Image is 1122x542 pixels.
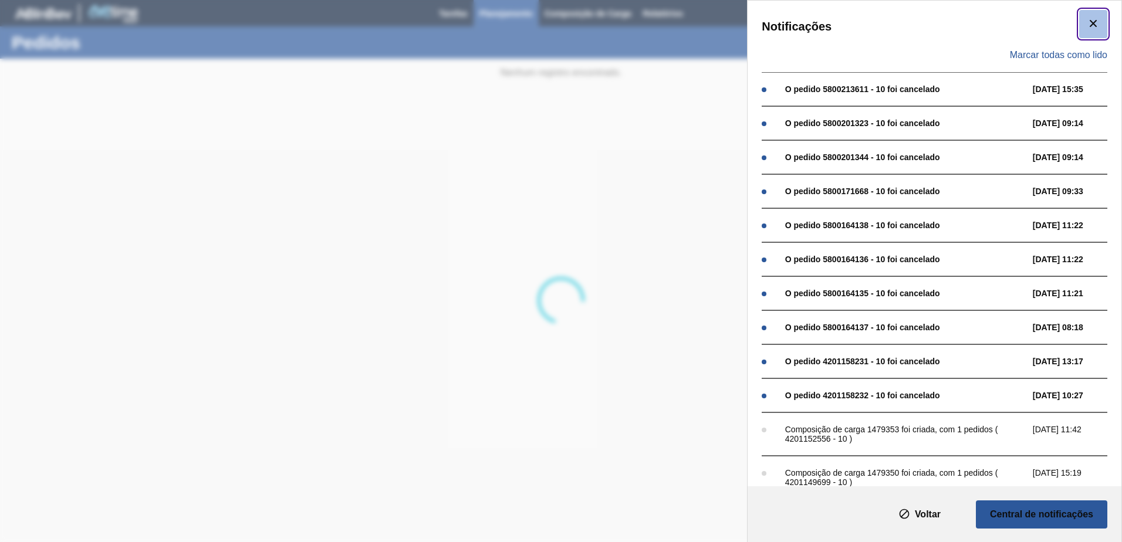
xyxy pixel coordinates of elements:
span: Marcar todas como lido [1010,50,1107,60]
span: [DATE] 11:22 [1033,221,1119,230]
div: Composição de carga 1479350 foi criada, com 1 pedidos ( 4201149699 - 10 ) [785,468,1027,487]
div: Composição de carga 1479353 foi criada, com 1 pedidos ( 4201152556 - 10 ) [785,425,1027,443]
span: [DATE] 15:35 [1033,84,1119,94]
span: [DATE] 13:17 [1033,357,1119,366]
div: O pedido 5800164137 - 10 foi cancelado [785,323,1027,332]
span: [DATE] 11:42 [1033,425,1119,443]
span: [DATE] 08:18 [1033,323,1119,332]
div: O pedido 5800213611 - 10 foi cancelado [785,84,1027,94]
div: O pedido 5800201323 - 10 foi cancelado [785,118,1027,128]
div: O pedido 4201158232 - 10 foi cancelado [785,391,1027,400]
div: O pedido 4201158231 - 10 foi cancelado [785,357,1027,366]
span: [DATE] 10:27 [1033,391,1119,400]
div: O pedido 5800164136 - 10 foi cancelado [785,255,1027,264]
div: O pedido 5800201344 - 10 foi cancelado [785,153,1027,162]
div: O pedido 5800171668 - 10 foi cancelado [785,187,1027,196]
div: O pedido 5800164138 - 10 foi cancelado [785,221,1027,230]
span: [DATE] 15:19 [1033,468,1119,487]
span: [DATE] 11:22 [1033,255,1119,264]
span: [DATE] 09:33 [1033,187,1119,196]
span: [DATE] 09:14 [1033,153,1119,162]
span: [DATE] 11:21 [1033,289,1119,298]
div: O pedido 5800164135 - 10 foi cancelado [785,289,1027,298]
span: [DATE] 09:14 [1033,118,1119,128]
